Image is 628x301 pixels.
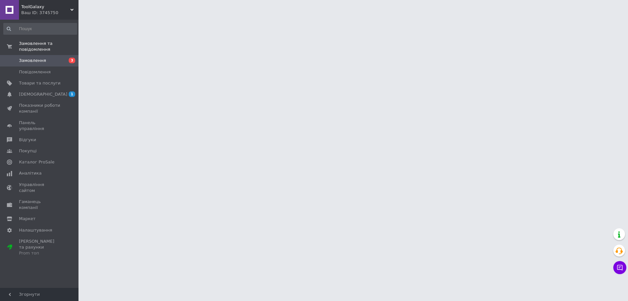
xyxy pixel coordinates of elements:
[19,41,78,52] span: Замовлення та повідомлення
[69,58,75,63] span: 3
[19,148,37,154] span: Покупці
[19,216,36,222] span: Маркет
[19,170,42,176] span: Аналітика
[19,58,46,64] span: Замовлення
[69,91,75,97] span: 1
[19,159,54,165] span: Каталог ProSale
[19,80,61,86] span: Товари та послуги
[19,137,36,143] span: Відгуки
[19,103,61,114] span: Показники роботи компанії
[19,250,61,256] div: Prom топ
[21,10,78,16] div: Ваш ID: 3745750
[19,238,61,256] span: [PERSON_NAME] та рахунки
[613,261,626,274] button: Чат з покупцем
[19,120,61,132] span: Панель управління
[19,69,51,75] span: Повідомлення
[21,4,70,10] span: ToolGalaxy
[19,199,61,211] span: Гаманець компанії
[19,91,67,97] span: [DEMOGRAPHIC_DATA]
[19,227,52,233] span: Налаштування
[19,182,61,194] span: Управління сайтом
[3,23,77,35] input: Пошук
